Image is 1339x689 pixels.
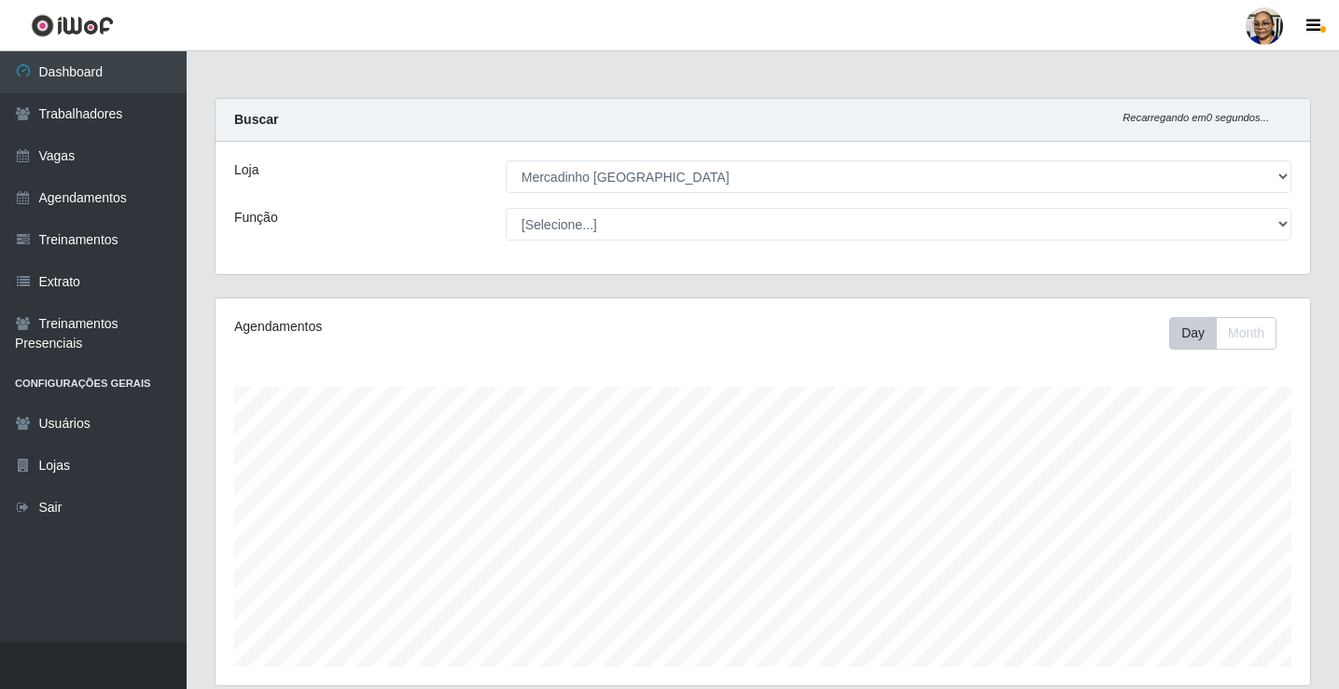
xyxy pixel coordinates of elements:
div: Agendamentos [234,317,659,337]
button: Day [1169,317,1217,350]
label: Função [234,208,278,227]
i: Recarregando em 0 segundos... [1123,112,1269,123]
img: CoreUI Logo [31,14,114,37]
div: Toolbar with button groups [1169,317,1291,350]
label: Loja [234,160,258,180]
button: Month [1216,317,1276,350]
div: First group [1169,317,1276,350]
strong: Buscar [234,112,278,127]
